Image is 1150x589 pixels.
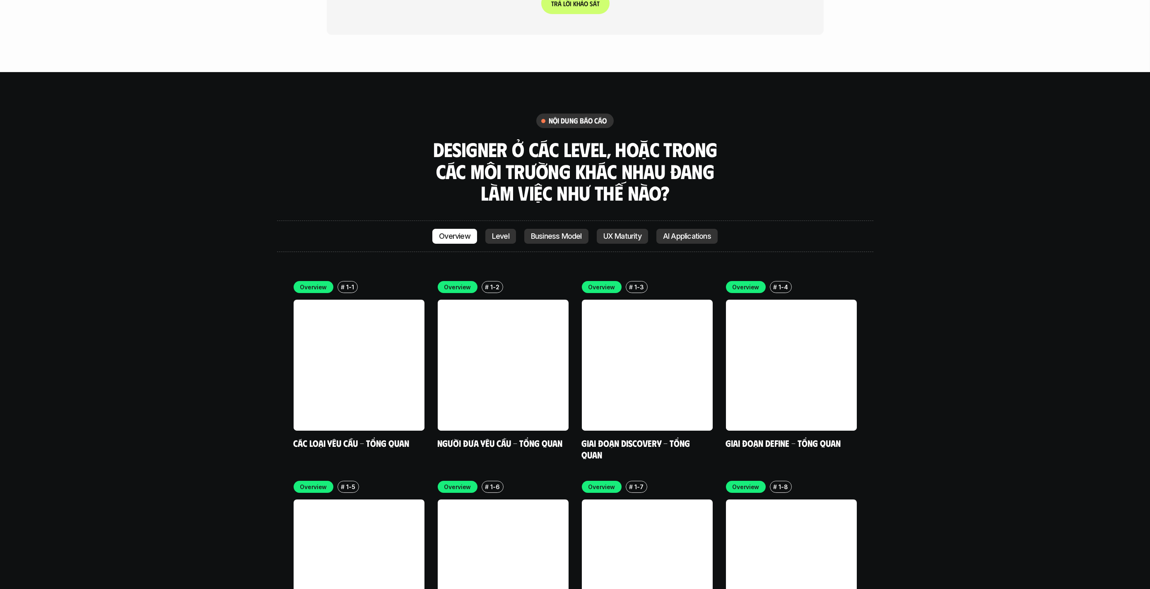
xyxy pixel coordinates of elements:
[346,482,355,491] p: 1-5
[294,437,410,448] a: Các loại yêu cầu - Tổng quan
[733,283,759,291] p: Overview
[603,232,641,240] p: UX Maturity
[588,482,615,491] p: Overview
[492,232,509,240] p: Level
[634,482,643,491] p: 1-7
[656,229,718,244] a: AI Applications
[438,437,563,448] a: Người đưa yêu cầu - Tổng quan
[524,229,588,244] a: Business Model
[773,484,777,490] h6: #
[629,284,633,290] h6: #
[726,437,841,448] a: Giai đoạn Define - Tổng quan
[444,482,471,491] p: Overview
[485,229,516,244] a: Level
[341,284,345,290] h6: #
[588,283,615,291] p: Overview
[490,482,499,491] p: 1-6
[439,232,470,240] p: Overview
[597,229,648,244] a: UX Maturity
[490,283,499,291] p: 1-2
[432,229,477,244] a: Overview
[582,437,692,460] a: Giai đoạn Discovery - Tổng quan
[663,232,711,240] p: AI Applications
[485,484,489,490] h6: #
[779,482,788,491] p: 1-8
[773,284,777,290] h6: #
[430,138,720,204] h3: Designer ở các level, hoặc trong các môi trường khác nhau đang làm việc như thế nào?
[733,482,759,491] p: Overview
[346,283,354,291] p: 1-1
[634,283,644,291] p: 1-3
[629,484,633,490] h6: #
[531,232,582,240] p: Business Model
[444,283,471,291] p: Overview
[549,116,607,126] h6: nội dung báo cáo
[341,484,345,490] h6: #
[485,284,489,290] h6: #
[779,283,788,291] p: 1-4
[300,283,327,291] p: Overview
[300,482,327,491] p: Overview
